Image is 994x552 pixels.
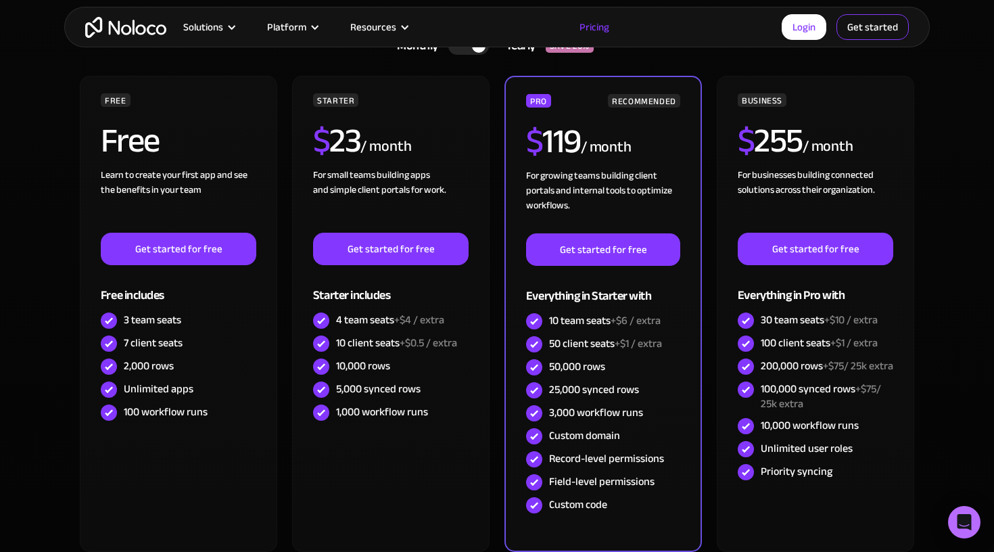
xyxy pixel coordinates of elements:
div: 10 client seats [336,336,457,350]
span: +$4 / extra [394,310,444,330]
a: Pricing [563,18,626,36]
div: Monthly [380,36,448,56]
a: home [85,17,166,38]
div: Free includes [101,265,256,309]
div: For growing teams building client portals and internal tools to optimize workflows. [526,168,680,233]
div: Resources [350,18,396,36]
a: Get started for free [738,233,893,265]
div: 25,000 synced rows [549,382,639,397]
h2: 255 [738,124,803,158]
div: 10,000 workflow runs [761,418,859,433]
div: FREE [101,93,131,107]
div: STARTER [313,93,358,107]
div: / month [360,136,411,158]
div: / month [581,137,632,158]
a: Login [782,14,826,40]
div: Learn to create your first app and see the benefits in your team ‍ [101,168,256,233]
div: Yearly [489,36,546,56]
div: For businesses building connected solutions across their organization. ‍ [738,168,893,233]
div: 3,000 workflow runs [549,405,643,420]
div: RECOMMENDED [608,94,680,108]
a: Get started [836,14,909,40]
div: Everything in Starter with [526,266,680,310]
div: Unlimited user roles [761,441,853,456]
span: +$6 / extra [611,310,661,331]
div: 2,000 rows [124,359,174,373]
div: 30 team seats [761,313,878,327]
span: +$1 / extra [830,333,878,353]
div: Platform [250,18,333,36]
div: 1,000 workflow runs [336,405,428,419]
div: 4 team seats [336,313,444,327]
h2: Free [101,124,160,158]
a: Get started for free [101,233,256,265]
h2: 119 [526,124,581,158]
div: Solutions [166,18,250,36]
div: / month [803,136,853,158]
div: 200,000 rows [761,359,893,373]
div: 3 team seats [124,313,181,327]
span: +$0.5 / extra [400,333,457,353]
span: +$10 / extra [824,310,878,330]
span: $ [526,110,543,173]
div: 100 workflow runs [124,405,208,419]
div: Custom domain [549,428,620,443]
div: Platform [267,18,306,36]
span: $ [313,109,330,172]
div: Starter includes [313,265,469,309]
span: +$1 / extra [615,333,662,354]
div: Record-level permissions [549,451,664,466]
a: Get started for free [526,233,680,266]
div: 100,000 synced rows [761,382,893,411]
div: 7 client seats [124,336,183,350]
div: 50 client seats [549,336,662,351]
div: Field-level permissions [549,474,655,489]
div: For small teams building apps and simple client portals for work. ‍ [313,168,469,233]
div: 10 team seats [549,313,661,328]
h2: 23 [313,124,361,158]
div: 5,000 synced rows [336,382,421,396]
span: $ [738,109,755,172]
span: +$75/ 25k extra [823,356,893,376]
div: PRO [526,94,551,108]
div: Everything in Pro with [738,265,893,309]
div: BUSINESS [738,93,786,107]
div: 50,000 rows [549,359,605,374]
div: Solutions [183,18,223,36]
div: Unlimited apps [124,382,193,396]
span: +$75/ 25k extra [761,379,881,414]
div: Custom code [549,497,607,512]
div: 100 client seats [761,336,878,350]
a: Get started for free [313,233,469,265]
div: Resources [333,18,423,36]
div: 10,000 rows [336,359,390,373]
div: Priority syncing [761,464,832,479]
div: Open Intercom Messenger [948,506,980,538]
